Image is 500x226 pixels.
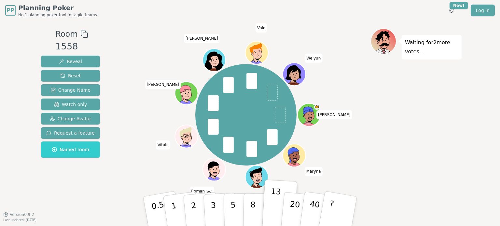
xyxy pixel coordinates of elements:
[52,146,89,153] span: Named room
[41,70,100,82] button: Reset
[41,56,100,67] button: Reveal
[189,187,214,196] span: Click to change your name
[41,99,100,110] button: Watch only
[305,54,322,63] span: Click to change your name
[59,58,82,65] span: Reveal
[203,159,225,180] button: Click to change your avatar
[316,110,352,119] span: Click to change your name
[446,5,458,16] button: New!
[3,212,34,217] button: Version0.9.2
[269,187,281,222] p: 13
[46,130,95,136] span: Request a feature
[305,167,323,176] span: Click to change your name
[5,3,97,18] a: PPPlanning PokerNo.1 planning poker tool for agile teams
[55,40,88,53] div: 1558
[450,2,468,9] div: New!
[60,73,81,79] span: Reset
[50,87,90,93] span: Change Name
[156,140,170,150] span: Click to change your name
[314,104,320,110] span: Jared is the host
[55,28,77,40] span: Room
[41,127,100,139] button: Request a feature
[41,113,100,125] button: Change Avatar
[41,141,100,158] button: Named room
[18,3,97,12] span: Planning Poker
[54,101,87,108] span: Watch only
[3,218,36,222] span: Last updated: [DATE]
[205,190,213,193] span: (you)
[50,115,91,122] span: Change Avatar
[18,12,97,18] span: No.1 planning poker tool for agile teams
[471,5,495,16] a: Log in
[7,7,14,14] span: PP
[405,38,458,56] p: Waiting for 2 more votes...
[41,84,100,96] button: Change Name
[184,34,220,43] span: Click to change your name
[10,212,34,217] span: Version 0.9.2
[145,80,181,89] span: Click to change your name
[256,23,267,33] span: Click to change your name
